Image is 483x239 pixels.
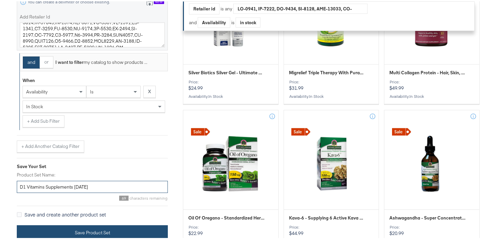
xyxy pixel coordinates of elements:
div: my catalog to show products ... [53,58,147,64]
span: Ashwagandha - Super Concentrated & Alcohol Free - 2,000 Mg Per Serving (2 Fl Oz) [389,213,466,220]
div: Price: [389,78,474,83]
span: in stock [309,92,324,97]
div: Price: [289,224,374,228]
div: LO-0941, IP-7222, DO-9434, SI-8128, AME-13033, CO-9609, ADI3084, EL-4348, SE-3748, DO-4693, E8-06... [234,2,367,12]
div: Availability : [289,93,374,97]
div: is any [220,4,233,11]
div: Retailer id [189,2,219,13]
span: is [90,87,94,93]
div: Availability [198,16,230,27]
span: Multi Collagen Protein - Hair, Skin, Joints (90 Capsules) [389,68,466,75]
span: Migrelief Triple Therapy With Puracol - Nutritional Support For Migraine Sufferers (60 Caplets) [289,68,365,75]
div: characters remaining [17,194,168,199]
div: Price: [188,224,273,228]
div: and [189,16,260,27]
span: in stock [409,92,424,97]
div: Price: [389,224,474,228]
div: Save Your Set [17,162,168,168]
p: $31.99 [289,78,374,90]
div: is [230,18,236,25]
span: Silver Biotics Silver Gel - Ultimate Skin & Body Care To Promote Natural Healing - 20 Ppm (4 Oz.) [188,68,264,75]
button: X [143,84,156,96]
div: Availability : [389,93,474,97]
p: $49.99 [389,78,474,90]
p: $22.99 [188,224,273,235]
div: in stock [236,16,260,26]
span: Oil Of Oregano - Standardized Herbal Extract - 150 Mg Per Serving (90 Softgels) [188,213,264,220]
span: Save and create another product set [25,210,106,216]
button: or [40,55,53,67]
p: $44.99 [289,224,374,235]
strong: X [148,87,151,93]
span: in stock [26,102,43,108]
div: Price: [188,78,273,83]
span: in stock [208,92,223,97]
span: 69 [119,194,129,199]
span: Kava-6 - Supplying 6 Active Kava Constituents - 100 Mg (90 Vegetarian Capsules) [289,213,365,220]
input: Give your set a descriptive name [17,180,168,192]
button: + Add Sub Filter [22,114,64,126]
label: Add Retailer Id [20,12,165,19]
button: and [23,55,40,67]
button: Save Product Set [17,224,168,239]
div: Price: [289,78,374,83]
p: $20.99 [389,224,474,235]
label: Product Set Name: [17,170,168,177]
button: + Add Another Catalog Filter [17,139,84,151]
textarea: LO-6664,IP-3809,DO-4977,SI-0765,AME-29530,CO-8042,ADI5707,EL-4386,SE-1062,DO-5260,E9-5555,TE-4364... [20,21,165,46]
span: availability [26,87,48,93]
div: Availability : [188,93,273,97]
div: When [22,76,35,82]
strong: I want to filter [55,58,84,64]
p: $24.99 [188,78,273,90]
